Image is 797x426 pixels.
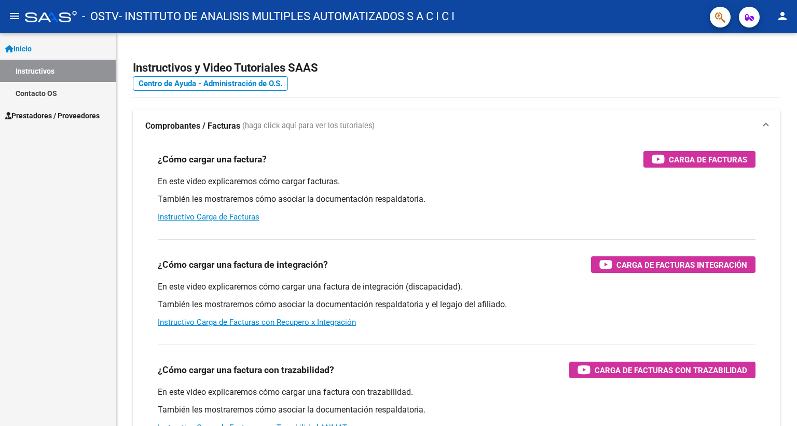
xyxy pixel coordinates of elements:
a: Instructivo Carga de Facturas [158,212,259,222]
span: Prestadores / Proveedores [5,110,100,121]
h2: Instructivos y Video Tutoriales SAAS [133,58,780,78]
p: En este video explicaremos cómo cargar facturas. [158,176,755,187]
strong: Comprobantes / Facturas [145,120,240,132]
span: - OSTV [82,5,119,28]
button: Carga de Facturas con Trazabilidad [569,362,755,378]
mat-icon: person [776,10,789,22]
h3: ¿Cómo cargar una factura de integración? [158,257,328,272]
span: Inicio [5,43,32,54]
button: Carga de Facturas [643,151,755,168]
p: También les mostraremos cómo asociar la documentación respaldatoria. [158,404,755,416]
span: Carga de Facturas con Trazabilidad [595,364,747,377]
span: (haga click aquí para ver los tutoriales) [242,120,375,132]
p: En este video explicaremos cómo cargar una factura de integración (discapacidad). [158,281,755,293]
button: Carga de Facturas Integración [591,256,755,273]
mat-expansion-panel-header: Comprobantes / Facturas (haga click aquí para ver los tutoriales) [133,109,780,143]
p: También les mostraremos cómo asociar la documentación respaldatoria. [158,194,755,205]
span: Carga de Facturas [669,153,747,166]
mat-icon: menu [8,10,21,22]
h3: ¿Cómo cargar una factura con trazabilidad? [158,363,334,377]
p: En este video explicaremos cómo cargar una factura con trazabilidad. [158,387,755,398]
iframe: Intercom live chat [762,391,787,416]
a: Instructivo Carga de Facturas con Recupero x Integración [158,318,356,327]
span: - INSTITUTO DE ANALISIS MULTIPLES AUTOMATIZADOS S A C I C I [119,5,455,28]
h3: ¿Cómo cargar una factura? [158,152,267,167]
span: Carga de Facturas Integración [616,258,747,271]
p: También les mostraremos cómo asociar la documentación respaldatoria y el legajo del afiliado. [158,299,755,310]
a: Centro de Ayuda - Administración de O.S. [133,76,288,91]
